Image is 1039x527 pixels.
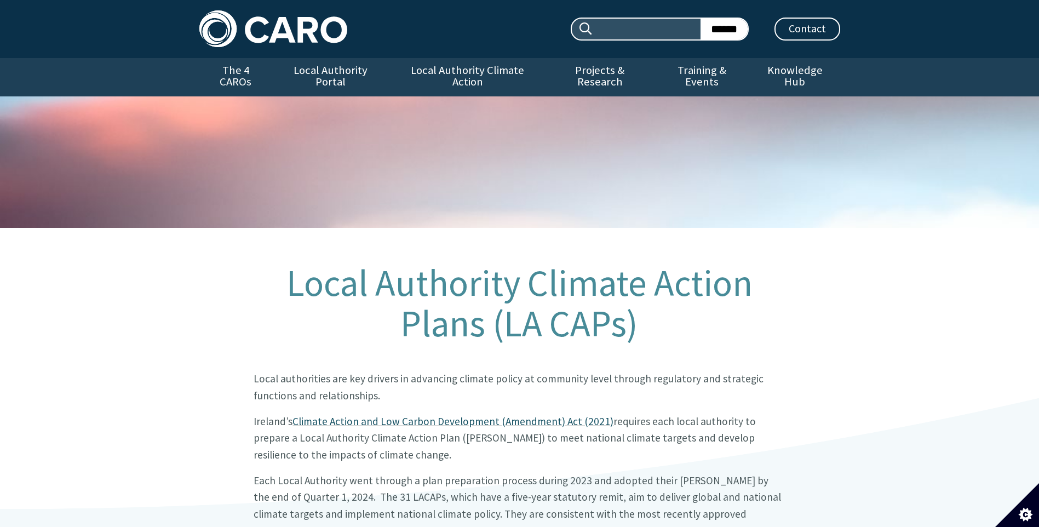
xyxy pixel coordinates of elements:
[774,18,840,41] a: Contact
[389,58,546,96] a: Local Authority Climate Action
[995,483,1039,527] button: Set cookie preferences
[254,263,785,344] h1: Local Authority Climate Action Plans (LA CAPs)
[654,58,750,96] a: Training & Events
[199,10,347,47] img: Caro logo
[292,414,613,427] a: Climate Action and Low Carbon Development (Amendment) Act (2021)
[254,372,764,402] big: Local authorities are key drivers in advancing climate policy at community level through regulato...
[254,414,756,461] big: Ireland’s requires each local authority to prepare a Local Authority Climate Action Plan ([PERSON...
[199,58,272,96] a: The 4 CAROs
[750,58,840,96] a: Knowledge Hub
[272,58,389,96] a: Local Authority Portal
[546,58,654,96] a: Projects & Research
